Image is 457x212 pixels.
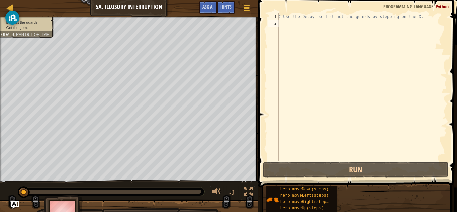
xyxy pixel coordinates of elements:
[268,13,279,20] div: 1
[433,3,436,10] span: :
[199,1,217,14] button: Ask AI
[436,3,449,10] span: Python
[383,3,433,10] span: Programming language
[280,193,329,198] span: hero.moveLeft(steps)
[220,4,232,10] span: Hints
[210,186,223,199] button: Adjust volume
[238,1,255,17] button: Show game menu
[228,187,235,197] span: ♫
[263,162,448,178] button: Run
[280,200,331,204] span: hero.moveRight(steps)
[5,11,19,25] button: GoGuardian Privacy Information
[280,187,329,192] span: hero.moveDown(steps)
[227,186,238,199] button: ♫
[6,20,39,24] span: Distract the guards.
[1,20,50,25] li: Distract the guards.
[1,25,50,30] li: Get the gem.
[6,25,28,30] span: Get the gem.
[268,20,279,27] div: 2
[16,32,49,37] span: Ran out of time
[202,4,214,10] span: Ask AI
[266,193,279,206] img: portrait.png
[11,201,19,209] button: Ask AI
[242,186,255,199] button: Toggle fullscreen
[280,206,324,211] span: hero.moveUp(steps)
